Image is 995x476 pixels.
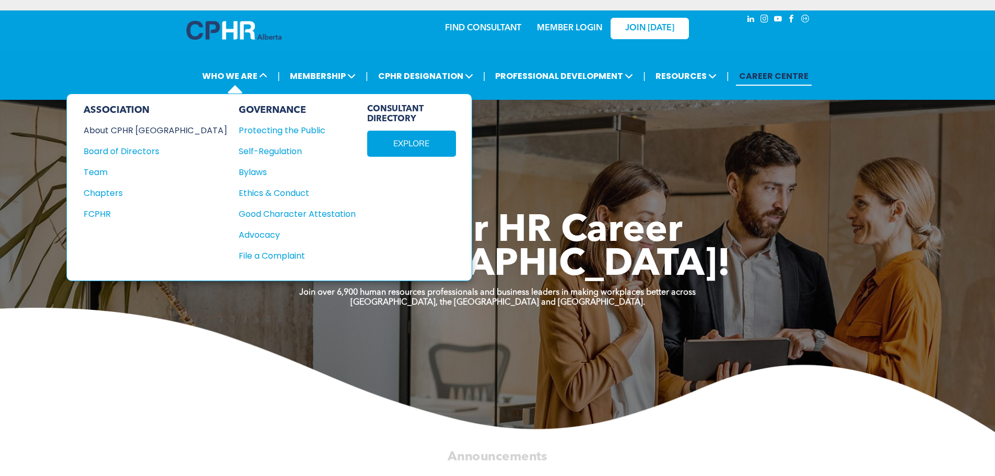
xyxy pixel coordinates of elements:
div: Team [84,166,213,179]
a: Self-Regulation [239,145,356,158]
div: Good Character Attestation [239,207,344,220]
a: File a Complaint [239,249,356,262]
img: A blue and white logo for cp alberta [186,21,282,40]
div: Ethics & Conduct [239,187,344,200]
a: Advocacy [239,228,356,241]
li: | [727,65,729,87]
a: Chapters [84,187,227,200]
a: Good Character Attestation [239,207,356,220]
span: RESOURCES [652,66,720,86]
div: About CPHR [GEOGRAPHIC_DATA] [84,124,213,137]
a: FIND CONSULTANT [445,24,521,32]
span: Take Your HR Career [312,213,683,250]
li: | [483,65,486,87]
div: Bylaws [239,166,344,179]
a: CAREER CENTRE [736,66,812,86]
li: | [366,65,368,87]
div: Advocacy [239,228,344,241]
div: GOVERNANCE [239,105,356,116]
span: CONSULTANT DIRECTORY [367,105,456,124]
a: youtube [772,13,784,27]
a: linkedin [745,13,757,27]
a: facebook [786,13,798,27]
a: Social network [800,13,811,27]
span: JOIN [DATE] [625,24,674,33]
a: Bylaws [239,166,356,179]
div: Board of Directors [84,145,213,158]
div: Self-Regulation [239,145,344,158]
span: To [GEOGRAPHIC_DATA]! [265,247,731,284]
li: | [643,65,646,87]
span: PROFESSIONAL DEVELOPMENT [492,66,636,86]
div: Protecting the Public [239,124,344,137]
a: Team [84,166,227,179]
strong: Join over 6,900 human resources professionals and business leaders in making workplaces better ac... [299,288,696,297]
a: Board of Directors [84,145,227,158]
span: CPHR DESIGNATION [375,66,476,86]
span: WHO WE ARE [199,66,271,86]
span: MEMBERSHIP [287,66,359,86]
a: About CPHR [GEOGRAPHIC_DATA] [84,124,227,137]
a: instagram [759,13,770,27]
strong: [GEOGRAPHIC_DATA], the [GEOGRAPHIC_DATA] and [GEOGRAPHIC_DATA]. [350,298,645,307]
li: | [277,65,280,87]
a: EXPLORE [367,131,456,157]
a: Ethics & Conduct [239,187,356,200]
a: MEMBER LOGIN [537,24,602,32]
span: Announcements [448,450,547,463]
div: Chapters [84,187,213,200]
div: FCPHR [84,207,213,220]
a: JOIN [DATE] [611,18,689,39]
a: Protecting the Public [239,124,356,137]
a: FCPHR [84,207,227,220]
div: File a Complaint [239,249,344,262]
div: ASSOCIATION [84,105,227,116]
